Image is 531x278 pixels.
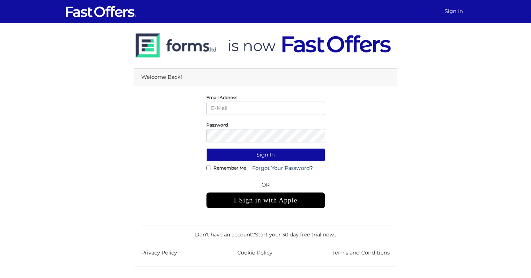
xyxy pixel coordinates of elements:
[206,97,237,98] label: Email Address
[141,249,177,257] a: Privacy Policy
[237,249,272,257] a: Cookie Policy
[206,102,325,115] input: E-Mail
[206,148,325,162] button: Sign In
[213,167,246,169] label: Remember Me
[134,69,397,86] div: Welcome Back!
[141,226,390,239] div: Don't have an account? .
[332,249,390,257] a: Terms and Conditions
[206,181,325,192] span: OR
[442,4,466,18] a: Sign In
[206,192,325,208] div: Sign in with Apple
[247,162,318,175] a: Forgot Your Password?
[206,124,228,126] label: Password
[255,231,335,238] a: Start your 30 day free trial now.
